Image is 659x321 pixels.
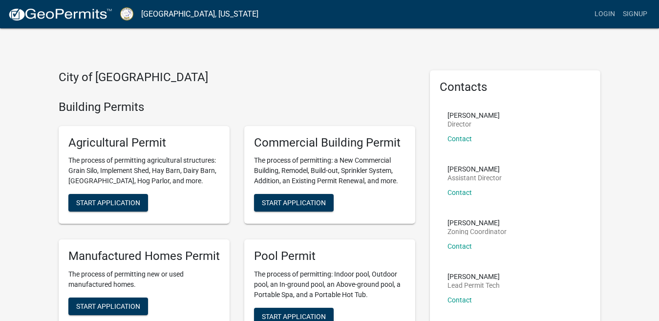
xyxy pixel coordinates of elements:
[254,194,334,212] button: Start Application
[447,282,500,289] p: Lead Permit Tech
[447,174,502,181] p: Assistant Director
[262,313,326,321] span: Start Application
[59,100,415,114] h4: Building Permits
[59,70,415,85] h4: City of [GEOGRAPHIC_DATA]
[447,135,472,143] a: Contact
[447,296,472,304] a: Contact
[68,298,148,315] button: Start Application
[68,269,220,290] p: The process of permitting new or used manufactured homes.
[68,194,148,212] button: Start Application
[447,121,500,128] p: Director
[619,5,651,23] a: Signup
[440,80,591,94] h5: Contacts
[447,166,502,172] p: [PERSON_NAME]
[120,7,133,21] img: Putnam County, Georgia
[254,155,405,186] p: The process of permitting: a New Commercial Building, Remodel, Build-out, Sprinkler System, Addit...
[254,249,405,263] h5: Pool Permit
[76,199,140,207] span: Start Application
[262,199,326,207] span: Start Application
[141,6,258,22] a: [GEOGRAPHIC_DATA], [US_STATE]
[591,5,619,23] a: Login
[76,302,140,310] span: Start Application
[447,219,507,226] p: [PERSON_NAME]
[68,155,220,186] p: The process of permitting agricultural structures: Grain Silo, Implement Shed, Hay Barn, Dairy Ba...
[254,136,405,150] h5: Commercial Building Permit
[447,242,472,250] a: Contact
[254,269,405,300] p: The process of permitting: Indoor pool, Outdoor pool, an In-ground pool, an Above-ground pool, a ...
[68,136,220,150] h5: Agricultural Permit
[447,189,472,196] a: Contact
[447,228,507,235] p: Zoning Coordinator
[68,249,220,263] h5: Manufactured Homes Permit
[447,112,500,119] p: [PERSON_NAME]
[447,273,500,280] p: [PERSON_NAME]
